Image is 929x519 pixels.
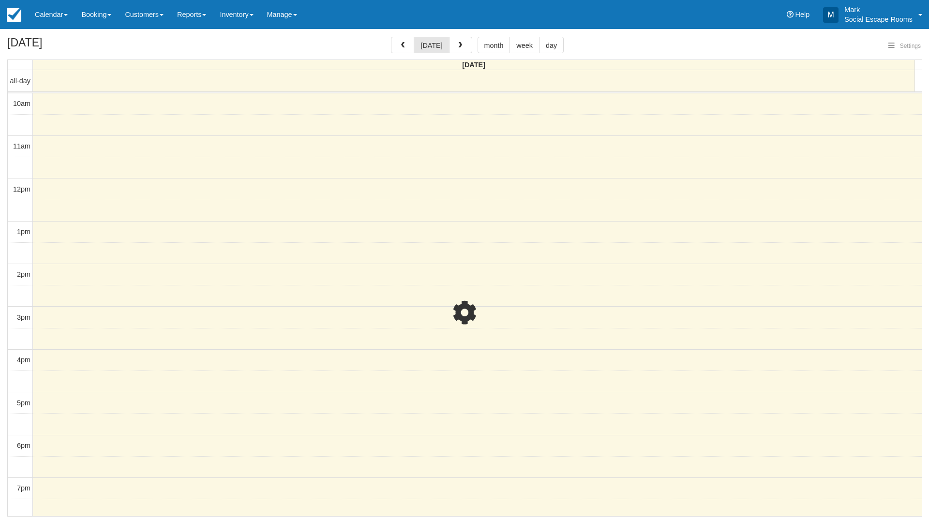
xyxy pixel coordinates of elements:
span: Settings [900,43,921,49]
button: week [509,37,539,53]
button: [DATE] [414,37,449,53]
span: 3pm [17,313,30,321]
span: 12pm [13,185,30,193]
p: Mark [844,5,913,15]
span: 1pm [17,228,30,236]
span: [DATE] [462,61,485,69]
span: 2pm [17,270,30,278]
img: checkfront-main-nav-mini-logo.png [7,8,21,22]
button: month [478,37,510,53]
i: Help [787,11,794,18]
span: 11am [13,142,30,150]
span: Help [795,11,810,18]
p: Social Escape Rooms [844,15,913,24]
span: 7pm [17,484,30,492]
button: day [539,37,564,53]
button: Settings [883,39,927,53]
h2: [DATE] [7,37,130,55]
span: 4pm [17,356,30,364]
span: all-day [10,77,30,85]
span: 6pm [17,442,30,449]
span: 5pm [17,399,30,407]
span: 10am [13,100,30,107]
div: M [823,7,839,23]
